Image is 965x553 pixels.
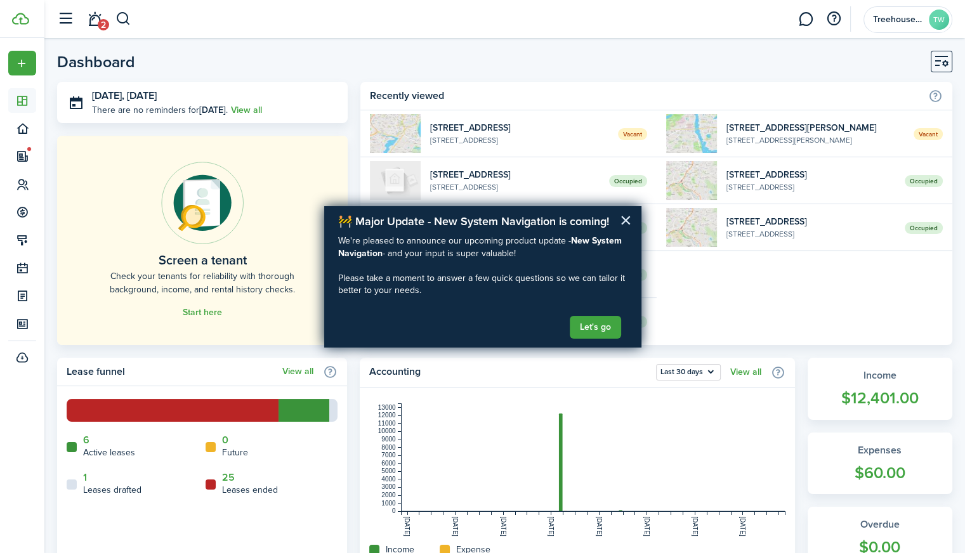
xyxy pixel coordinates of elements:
[83,472,87,483] a: 1
[726,121,904,134] widget-list-item-title: [STREET_ADDRESS][PERSON_NAME]
[656,364,721,381] button: Open menu
[499,516,506,537] tspan: [DATE]
[726,215,895,228] widget-list-item-title: [STREET_ADDRESS]
[370,88,922,103] home-widget-title: Recently viewed
[378,427,396,434] tspan: 10000
[430,134,608,146] widget-list-item-description: [STREET_ADDRESS]
[381,476,396,483] tspan: 4000
[370,114,421,153] img: 1
[199,103,226,117] b: [DATE]
[666,114,717,153] img: 1
[739,516,746,537] tspan: [DATE]
[452,516,459,537] tspan: [DATE]
[8,51,36,75] button: Open menu
[161,162,244,244] img: Online payments
[430,181,599,193] widget-list-item-description: [STREET_ADDRESS]
[596,516,603,537] tspan: [DATE]
[931,51,952,72] button: Customise
[338,272,627,297] p: Please take a moment to answer a few quick questions so we can tailor it better to your needs.
[222,483,278,497] home-widget-title: Leases ended
[53,7,77,31] button: Open sidebar
[381,500,396,507] tspan: 1000
[820,461,940,485] widget-stats-count: $60.00
[383,247,516,260] span: - and your input is super valuable!
[726,228,895,240] widget-list-item-description: [STREET_ADDRESS]
[666,161,717,200] img: 1
[12,13,29,25] img: TenantCloud
[430,168,599,181] widget-list-item-title: [STREET_ADDRESS]
[381,436,396,443] tspan: 9000
[381,467,396,474] tspan: 5000
[666,208,717,247] img: 1
[282,367,313,377] a: View all
[222,446,248,459] home-widget-title: Future
[392,507,396,514] tspan: 0
[381,443,396,450] tspan: 8000
[873,15,924,24] span: Treehouse Wealth Management
[656,364,721,381] button: Last 30 days
[98,19,109,30] span: 2
[404,516,410,537] tspan: [DATE]
[823,8,844,30] button: Open resource center
[369,364,650,381] home-widget-title: Accounting
[820,386,940,410] widget-stats-count: $12,401.00
[381,460,396,467] tspan: 6000
[222,472,235,483] a: 25
[726,134,904,146] widget-list-item-description: [STREET_ADDRESS][PERSON_NAME]
[115,8,131,30] button: Search
[338,215,627,229] h2: 🚧 Major Update - New System Navigation is coming!
[381,491,396,498] tspan: 2000
[430,121,608,134] widget-list-item-title: [STREET_ADDRESS]
[82,3,107,36] a: Notifications
[67,364,276,379] home-widget-title: Lease funnel
[620,210,632,230] button: Close
[820,443,940,458] widget-stats-title: Expenses
[548,516,555,537] tspan: [DATE]
[378,412,396,419] tspan: 12000
[905,175,943,187] span: Occupied
[381,452,396,459] tspan: 7000
[570,316,621,339] button: Let's go
[338,234,571,247] span: We're pleased to announce our upcoming product update -
[914,128,943,140] span: Vacant
[381,483,396,490] tspan: 3000
[57,54,135,70] header-page-title: Dashboard
[730,367,761,377] a: View all
[692,516,699,537] tspan: [DATE]
[92,88,338,104] h3: [DATE], [DATE]
[222,434,228,446] a: 0
[378,403,396,410] tspan: 13000
[820,517,940,532] widget-stats-title: Overdue
[905,222,943,234] span: Occupied
[183,308,222,318] a: Start here
[83,446,135,459] home-widget-title: Active leases
[643,516,650,537] tspan: [DATE]
[726,168,895,181] widget-list-item-title: [STREET_ADDRESS]
[231,103,262,117] a: View all
[83,483,141,497] home-widget-title: Leases drafted
[338,234,624,260] strong: New System Navigation
[83,434,89,446] a: 6
[370,161,421,200] img: 1
[609,175,647,187] span: Occupied
[92,103,228,117] p: There are no reminders for .
[378,420,396,427] tspan: 11000
[929,10,949,30] avatar-text: TW
[820,368,940,383] widget-stats-title: Income
[726,181,895,193] widget-list-item-description: [STREET_ADDRESS]
[86,270,319,296] home-placeholder-description: Check your tenants for reliability with thorough background, income, and rental history checks.
[159,250,247,270] home-placeholder-title: Screen a tenant
[794,3,818,36] a: Messaging
[618,128,647,140] span: Vacant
